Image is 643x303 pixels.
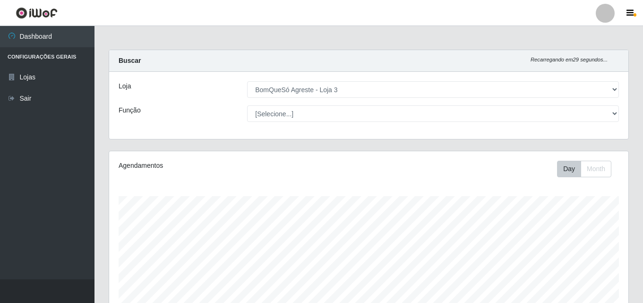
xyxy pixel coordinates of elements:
[119,57,141,64] strong: Buscar
[557,161,581,177] button: Day
[557,161,611,177] div: First group
[119,161,319,171] div: Agendamentos
[119,105,141,115] label: Função
[581,161,611,177] button: Month
[531,57,608,62] i: Recarregando em 29 segundos...
[16,7,58,19] img: CoreUI Logo
[119,81,131,91] label: Loja
[557,161,619,177] div: Toolbar with button groups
